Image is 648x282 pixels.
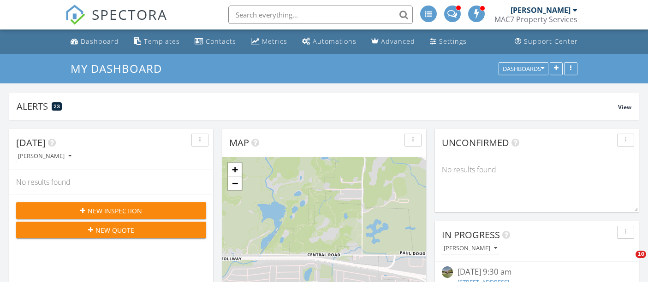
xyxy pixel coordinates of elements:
[17,100,618,112] div: Alerts
[247,33,291,50] a: Metrics
[494,15,577,24] div: MAC7 Property Services
[71,61,170,76] a: My Dashboard
[228,6,413,24] input: Search everything...
[18,153,71,159] div: [PERSON_NAME]
[524,37,578,46] div: Support Center
[16,222,206,238] button: New Quote
[636,251,646,258] span: 10
[65,12,167,32] a: SPECTORA
[298,33,360,50] a: Automations (Advanced)
[426,33,470,50] a: Settings
[228,176,242,190] a: Zoom out
[228,163,242,176] a: Zoom in
[617,251,639,273] iframe: Intercom live chat
[435,157,639,182] div: No results found
[88,206,142,216] span: New Inspection
[442,136,509,149] span: Unconfirmed
[442,242,499,255] button: [PERSON_NAME]
[9,170,213,194] div: No results found
[67,33,123,50] a: Dashboard
[381,37,415,46] div: Advanced
[503,65,544,72] div: Dashboards
[16,136,46,149] span: [DATE]
[95,225,134,235] span: New Quote
[442,229,500,241] span: In Progress
[191,33,240,50] a: Contacts
[229,136,249,149] span: Map
[313,37,357,46] div: Automations
[618,103,631,111] span: View
[81,37,119,46] div: Dashboard
[16,202,206,219] button: New Inspection
[439,37,467,46] div: Settings
[16,150,73,163] button: [PERSON_NAME]
[65,5,85,25] img: The Best Home Inspection Software - Spectora
[144,37,180,46] div: Templates
[444,245,497,252] div: [PERSON_NAME]
[92,5,167,24] span: SPECTORA
[499,62,548,75] button: Dashboards
[262,37,287,46] div: Metrics
[206,37,236,46] div: Contacts
[458,266,616,278] div: [DATE] 9:30 am
[511,33,582,50] a: Support Center
[442,266,453,277] img: streetview
[511,6,571,15] div: [PERSON_NAME]
[54,103,60,110] span: 23
[130,33,184,50] a: Templates
[368,33,419,50] a: Advanced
